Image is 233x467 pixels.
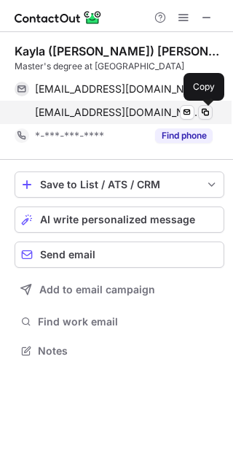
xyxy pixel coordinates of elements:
[15,207,224,233] button: AI write personalized message
[40,179,199,190] div: Save to List / ATS / CRM
[15,44,224,58] div: Kayla ([PERSON_NAME]) [PERSON_NAME]
[15,312,224,332] button: Find work email
[155,128,213,143] button: Reveal Button
[35,106,202,119] span: [EMAIL_ADDRESS][DOMAIN_NAME]
[35,82,202,96] span: [EMAIL_ADDRESS][DOMAIN_NAME]
[15,341,224,361] button: Notes
[40,249,95,260] span: Send email
[39,284,155,296] span: Add to email campaign
[40,214,195,225] span: AI write personalized message
[38,315,218,328] span: Find work email
[15,171,224,198] button: save-profile-one-click
[15,9,102,26] img: ContactOut v5.3.10
[15,242,224,268] button: Send email
[15,60,224,73] div: Master's degree at [GEOGRAPHIC_DATA]
[38,344,218,358] span: Notes
[15,277,224,303] button: Add to email campaign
